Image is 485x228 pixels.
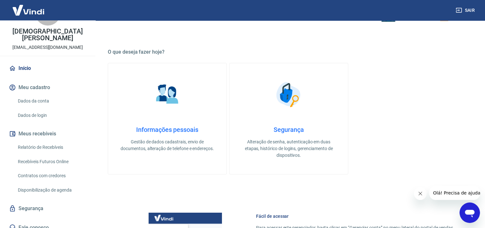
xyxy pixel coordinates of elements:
[459,202,480,223] iframe: Button to launch messaging window
[8,61,88,75] a: Início
[414,187,427,200] iframe: Close message
[429,186,480,200] iframe: Message from company
[118,139,216,152] p: Gestão de dados cadastrais, envio de documentos, alteração de telefone e endereços.
[108,63,227,174] a: Informações pessoaisInformações pessoaisGestão de dados cadastrais, envio de documentos, alteraçã...
[8,80,88,95] button: Meu cadastro
[8,201,88,216] a: Segurança
[5,28,90,42] p: [DEMOGRAPHIC_DATA][PERSON_NAME]
[273,79,305,110] img: Segurança
[15,95,88,108] a: Dados da conta
[15,109,88,122] a: Dados de login
[454,4,477,16] button: Sair
[8,127,88,141] button: Meus recebíveis
[240,126,338,133] h4: Segurança
[256,213,454,219] h6: Fácil de acessar
[4,4,54,10] span: Olá! Precisa de ajuda?
[15,141,88,154] a: Relatório de Recebíveis
[151,79,183,110] img: Informações pessoais
[240,139,338,159] p: Alteração de senha, autenticação em duas etapas, histórico de logins, gerenciamento de dispositivos.
[15,169,88,182] a: Contratos com credores
[12,44,83,51] p: [EMAIL_ADDRESS][DOMAIN_NAME]
[118,126,216,133] h4: Informações pessoais
[229,63,348,174] a: SegurançaSegurançaAlteração de senha, autenticação em duas etapas, histórico de logins, gerenciam...
[15,155,88,168] a: Recebíveis Futuros Online
[8,0,49,20] img: Vindi
[15,184,88,197] a: Disponibilização de agenda
[108,49,470,55] h5: O que deseja fazer hoje?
